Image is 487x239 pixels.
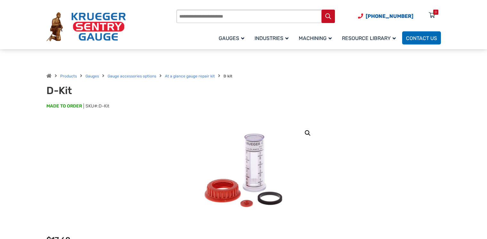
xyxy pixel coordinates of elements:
img: Krueger Sentry Gauge [46,12,126,42]
div: 0 [435,10,437,15]
img: D-Kit [196,122,292,218]
a: Gauge accessories options [108,74,156,78]
span: Contact Us [406,35,437,41]
span: SKU#: [84,103,109,109]
span: MADE TO ORDER [46,103,82,109]
span: [PHONE_NUMBER] [366,13,413,19]
span: D-Kit [99,103,109,109]
a: Contact Us [402,31,441,44]
a: Machining [295,30,338,45]
h1: D-Kit [46,84,204,97]
span: Resource Library [342,35,396,41]
span: Machining [299,35,332,41]
a: Industries [251,30,295,45]
a: Gauges [215,30,251,45]
strong: D kit [223,74,232,78]
a: Resource Library [338,30,402,45]
a: View full-screen image gallery [302,127,313,139]
span: Gauges [219,35,244,41]
a: Products [60,74,77,78]
a: Phone Number (920) 434-8860 [358,12,413,20]
a: Gauges [85,74,99,78]
a: At a glance gauge repair kit [165,74,215,78]
span: Industries [255,35,288,41]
